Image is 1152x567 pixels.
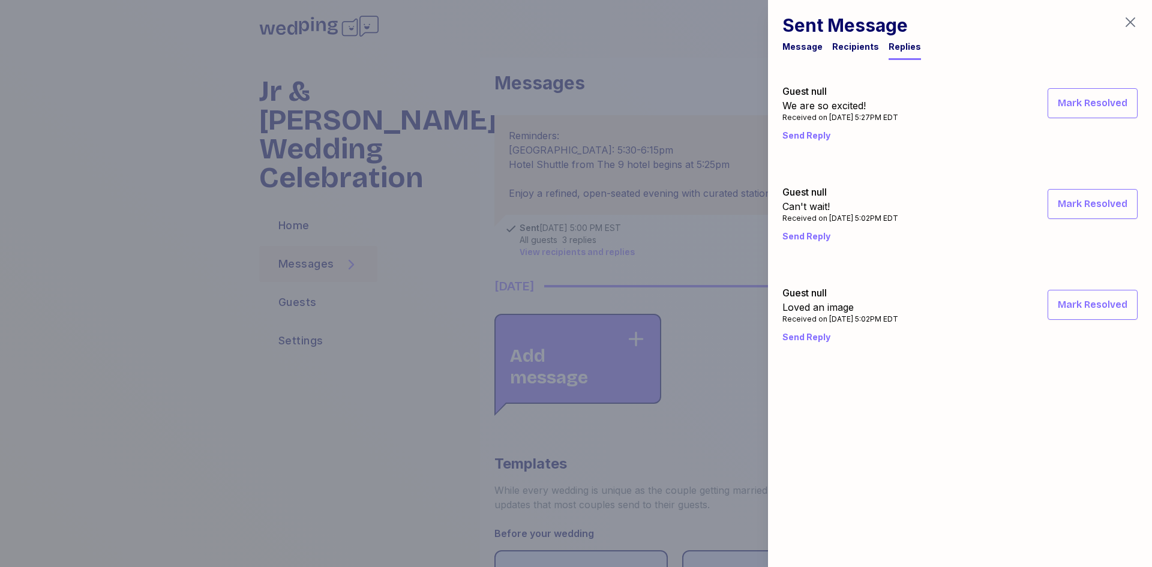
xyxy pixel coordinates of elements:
span: Mark Resolved [1058,298,1127,312]
h1: Sent Message [782,14,921,36]
div: Send Reply [782,125,1138,146]
div: Guest null [782,286,898,300]
div: Guest null [782,84,898,98]
div: Message [782,41,823,53]
span: Mark Resolved [1058,96,1127,110]
button: Mark Resolved [1048,88,1138,118]
div: Send Reply [782,326,1138,348]
div: Received on [DATE] 5:27PM EDT [782,113,898,122]
span: Mark Resolved [1058,197,1127,211]
button: Mark Resolved [1048,290,1138,320]
div: Can't wait! [782,199,898,214]
button: Mark Resolved [1048,189,1138,219]
div: Loved an image [782,300,898,314]
div: Received on [DATE] 5:02PM EDT [782,314,898,324]
div: Send Reply [782,226,1138,247]
div: Received on [DATE] 5:02PM EDT [782,214,898,223]
div: We are so excited! [782,98,898,113]
div: Replies [889,41,921,53]
div: Guest null [782,185,898,199]
div: Recipients [832,41,879,53]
